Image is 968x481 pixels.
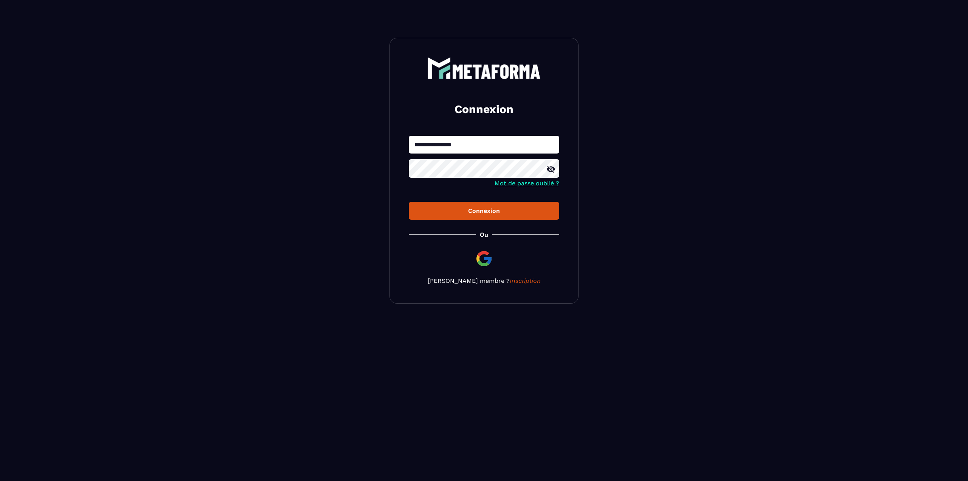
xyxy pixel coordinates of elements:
img: google [475,250,493,268]
p: [PERSON_NAME] membre ? [409,277,559,284]
a: Inscription [510,277,541,284]
div: Connexion [415,207,553,214]
a: Mot de passe oublié ? [495,180,559,187]
p: Ou [480,231,488,238]
img: logo [427,57,541,79]
a: logo [409,57,559,79]
h2: Connexion [418,102,550,117]
button: Connexion [409,202,559,220]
